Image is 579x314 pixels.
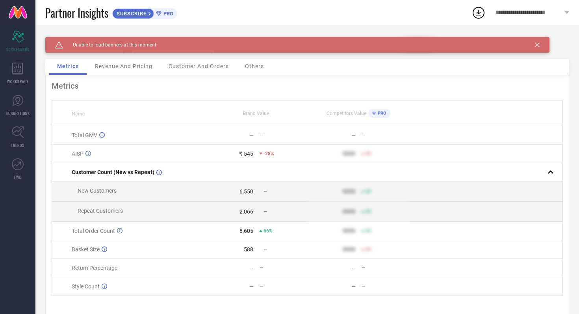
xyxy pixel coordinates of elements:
div: 9999 [343,246,355,253]
span: 50 [366,228,371,234]
span: — [264,189,267,194]
span: -28% [264,151,274,156]
div: ₹ 545 [239,150,253,157]
span: AISP [72,150,84,157]
div: 9999 [343,208,355,215]
span: SUGGESTIONS [6,110,30,116]
span: Basket Size [72,246,100,253]
span: Revenue And Pricing [95,63,152,69]
span: Competitors Value [327,111,366,116]
div: — [260,284,307,289]
span: Unable to load banners at this moment [63,42,156,48]
span: PRO [376,111,386,116]
div: — [362,284,409,289]
div: — [351,283,356,290]
span: Customer And Orders [169,63,229,69]
span: 66% [264,228,273,234]
div: — [260,265,307,271]
span: TRENDS [11,142,24,148]
div: — [260,132,307,138]
span: Repeat Customers [78,208,123,214]
span: FWD [14,174,22,180]
div: 9999 [343,228,355,234]
div: 8,605 [239,228,253,234]
div: — [249,132,254,138]
span: 50 [366,209,371,214]
div: — [249,283,254,290]
div: — [351,265,356,271]
span: Others [245,63,264,69]
div: 588 [244,246,253,253]
a: SUBSCRIBEPRO [112,6,177,19]
span: 50 [366,151,371,156]
span: 50 [366,189,371,194]
span: SCORECARDS [6,46,30,52]
div: — [362,265,409,271]
span: SUBSCRIBE [113,11,148,17]
div: 2,066 [239,208,253,215]
span: Return Percentage [72,265,117,271]
span: Brand Value [243,111,269,116]
span: Customer Count (New vs Repeat) [72,169,154,175]
span: PRO [161,11,173,17]
div: 6,550 [239,188,253,195]
span: Metrics [57,63,79,69]
span: 50 [366,247,371,252]
span: Total Order Count [72,228,115,234]
span: Total GMV [72,132,97,138]
div: 9999 [343,150,355,157]
span: Style Count [72,283,100,290]
span: New Customers [78,188,117,194]
div: 9999 [343,188,355,195]
div: — [362,132,409,138]
span: WORKSPACE [7,78,29,84]
span: Partner Insights [45,5,108,21]
span: — [264,209,267,214]
div: Open download list [471,6,486,20]
span: Name [72,111,85,117]
div: Metrics [52,81,563,91]
span: — [264,247,267,252]
div: — [249,265,254,271]
div: Brand [45,37,124,43]
div: — [351,132,356,138]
